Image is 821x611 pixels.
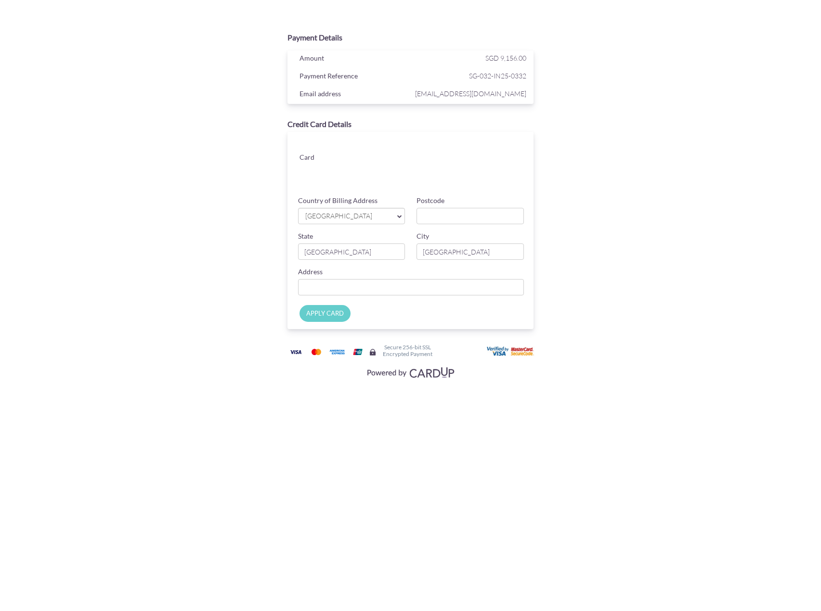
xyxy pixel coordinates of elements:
div: Payment Reference [292,70,413,84]
img: Union Pay [348,346,367,358]
label: Postcode [417,196,444,205]
img: Mastercard [307,346,326,358]
a: [GEOGRAPHIC_DATA] [298,208,405,224]
span: [GEOGRAPHIC_DATA] [304,211,390,221]
img: User card [487,346,535,357]
label: State [298,231,313,241]
h6: Secure 256-bit SSL Encrypted Payment [383,344,432,356]
img: Secure lock [369,348,377,356]
div: Email address [292,88,413,102]
span: [EMAIL_ADDRESS][DOMAIN_NAME] [413,88,526,100]
iframe: Secure card security code input frame [443,163,525,180]
label: Address [298,267,323,277]
img: Visa [286,346,305,358]
div: Credit Card Details [287,119,534,130]
iframe: Secure card number input frame [360,141,525,159]
div: Amount [292,52,413,66]
span: SG-032-IN25-0332 [413,70,526,82]
img: Visa, Mastercard [362,363,458,381]
iframe: Secure card expiration date input frame [360,163,442,180]
span: SGD 9,156.00 [485,54,526,62]
div: Card [292,151,352,165]
input: APPLY CARD [300,305,351,322]
label: City [417,231,429,241]
div: Payment Details [287,32,534,43]
label: Country of Billing Address [298,196,378,205]
img: American Express [327,346,347,358]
